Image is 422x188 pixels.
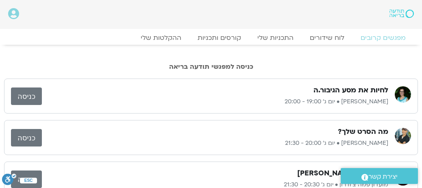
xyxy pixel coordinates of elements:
a: כניסה [11,129,42,146]
a: מפגשים קרובים [352,34,414,42]
h3: לחיות את מסע הגיבור.ה [313,85,388,95]
span: יצירת קשר [368,171,398,182]
nav: Menu [8,34,414,42]
a: התכניות שלי [249,34,302,42]
h3: שידור של [PERSON_NAME] [297,168,388,178]
a: כניסה [11,87,42,105]
p: [PERSON_NAME] • יום ג׳ 19:00 - 20:00 [42,97,388,107]
a: כניסה [11,171,42,188]
h2: כניסה למפגשי תודעה בריאה [4,63,418,70]
a: קורסים ותכניות [189,34,249,42]
img: ג'יוואן ארי בוסתן [395,128,411,144]
img: תמר לינצבסקי [395,86,411,103]
a: ההקלטות שלי [133,34,189,42]
a: יצירת קשר [341,168,418,184]
p: [PERSON_NAME] • יום ג׳ 20:00 - 21:30 [42,138,388,148]
h3: מה הסרט שלך? [338,127,388,137]
a: לוח שידורים [302,34,352,42]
